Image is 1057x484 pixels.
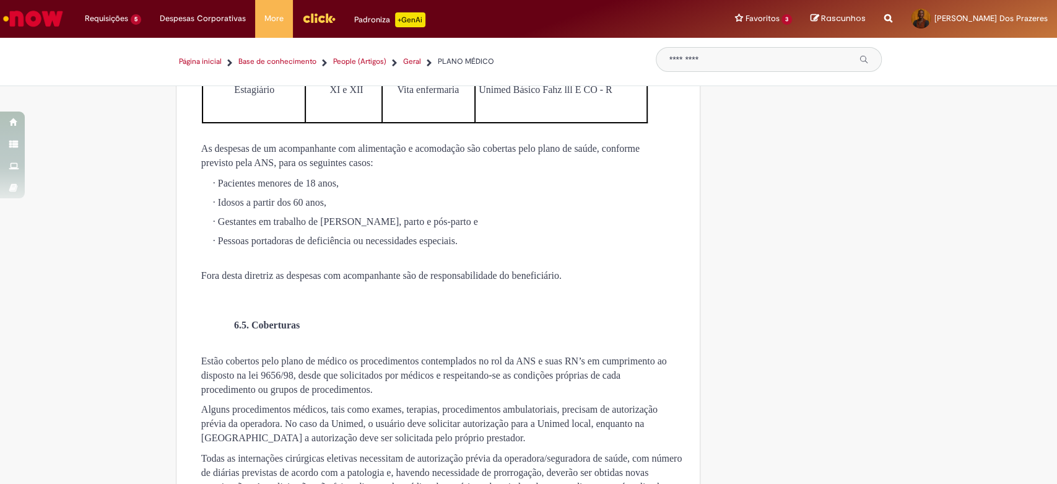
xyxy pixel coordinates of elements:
[1,6,65,31] img: ServiceNow
[234,320,300,330] span: 6.5. Coberturas
[213,197,326,208] span: · Idosos a partir dos 60 anos,
[479,84,612,95] span: Unimed Básico Fahz lll E CO - R
[403,56,421,67] a: Geral
[397,84,459,95] span: Vita enfermaria
[213,235,458,246] span: · Pessoas portadoras de deficiência ou necessidades especiais.
[201,356,667,395] span: Estão cobertos pelo plano de médico os procedimentos contemplados no rol da ANS e suas RN’s em cu...
[354,12,425,27] div: Padroniza
[395,12,425,27] p: +GenAi
[85,12,128,25] span: Requisições
[264,12,284,25] span: More
[131,14,141,25] span: 5
[201,270,562,281] span: Fora desta diretriz as despesas com acompanhante são de responsabilidade do beneficiário.
[438,56,494,66] span: PLANO MÉDICO
[213,178,339,188] span: · Pacientes menores de 18 anos,
[329,84,363,95] span: XI e XII
[934,13,1048,24] span: [PERSON_NAME] Dos Prazeres
[821,12,866,24] span: Rascunhos
[238,56,316,67] a: Base de conhecimento
[201,143,640,168] span: As despesas de um acompanhante com alimentação e acomodação são cobertas pelo plano de saúde, con...
[811,13,866,25] a: Rascunhos
[213,216,478,227] span: · Gestantes em trabalho de [PERSON_NAME], parto e pós-parto e
[201,404,658,443] span: Alguns procedimentos médicos, tais como exames, terapias, procedimentos ambulatoriais, precisam d...
[234,84,274,95] span: Estagiário
[781,14,792,25] span: 3
[160,12,246,25] span: Despesas Corporativas
[745,12,779,25] span: Favoritos
[333,56,386,67] a: People (Artigos)
[179,56,222,67] a: Página inicial
[302,9,336,27] img: click_logo_yellow_360x200.png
